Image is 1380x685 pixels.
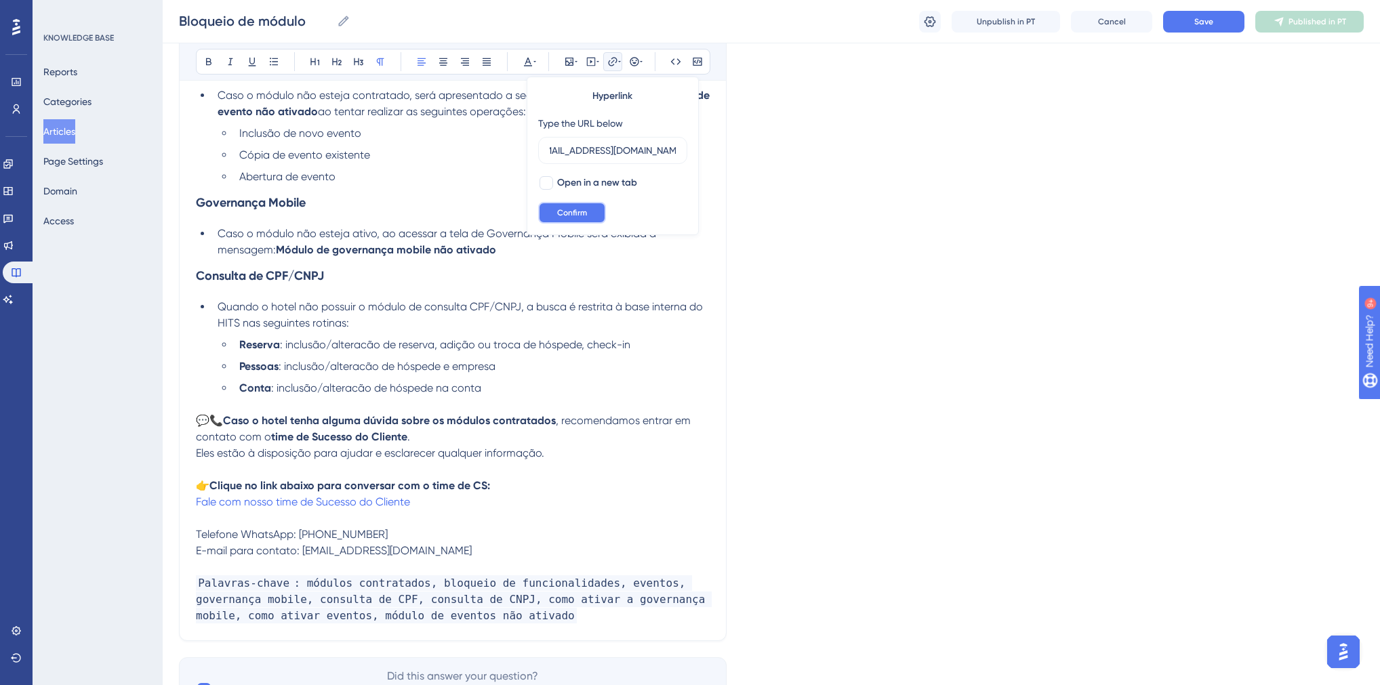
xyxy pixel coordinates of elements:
span: Open in a new tab [557,175,637,191]
strong: Clique no link abaixo para conversar com o time de CS: [209,479,490,492]
span: Did this answer your question? [387,668,538,684]
strong: Palavras-chave [196,575,291,591]
span: Cancel [1098,16,1126,27]
strong: Caso o hotel tenha alguma dúvida sobre os módulos contratados [223,414,556,427]
strong: Consulta de CPF/CNPJ [196,268,324,283]
button: Reports [43,60,77,84]
span: 💬📞 [196,414,223,427]
button: Access [43,209,74,233]
input: Article Name [179,12,331,30]
iframe: UserGuiding AI Assistant Launcher [1323,631,1364,672]
span: Hyperlink [592,88,632,104]
span: . [407,430,410,443]
span: Save [1194,16,1213,27]
button: Confirm [538,202,606,224]
span: : inclusão/alteracão de hóspede e empresa [279,360,495,373]
strong: Módulo de governança mobile não ativado [276,243,496,256]
strong: Pessoas [239,360,279,373]
span: Caso o módulo não esteja ativo, ao acessar a tela de Governança Mobile será exibida a mensagem: [218,227,659,256]
span: Cópia de evento existente [239,148,370,161]
strong: time de Sucesso do Cliente [271,430,407,443]
span: : inclusão/alteracão de hóspede na conta [271,381,481,394]
button: Articles [43,119,75,144]
span: Need Help? [32,3,85,20]
span: Caso o módulo não esteja contratado, será apresentado a seguinte mensagem de erro: [218,89,656,102]
span: E-mail para contato: [EMAIL_ADDRESS][DOMAIN_NAME] [196,544,472,557]
span: Quando o hotel não possuir o módulo de consulta CPF/CNPJ, a busca é restrita à base interna do HI... [218,300,706,329]
button: Cancel [1071,11,1152,33]
strong: Governança Mobile [196,195,306,210]
span: Eles estão à disposição para ajudar e esclarecer qualquer informação. [196,447,544,459]
a: Fale com nosso time de Sucesso do Cliente [196,495,410,508]
button: Save [1163,11,1244,33]
span: Confirm [557,207,587,218]
span: Published in PT [1288,16,1346,27]
strong: Conta [239,381,271,394]
button: Page Settings [43,149,103,173]
div: 9+ [92,7,100,18]
span: Unpublish in PT [977,16,1035,27]
div: KNOWLEDGE BASE [43,33,114,43]
button: Published in PT [1255,11,1364,33]
button: Domain [43,179,77,203]
button: Unpublish in PT [952,11,1060,33]
button: Categories [43,89,92,114]
span: Inclusão de novo evento [239,127,361,140]
span: : inclusão/alteracão de reserva, adição ou troca de hóspede, check-in [280,338,630,351]
span: : módulos contratados, bloqueio de funcionalidades, eventos, governança mobile, consulta de CPF, ... [196,575,712,623]
div: Type the URL below [538,115,623,131]
span: Abertura de evento [239,170,336,183]
span: 👉 [196,479,209,492]
strong: Reserva [239,338,280,351]
span: ao tentar realizar as seguintes operações: [318,105,526,118]
input: Type the value [550,143,676,158]
span: Telefone WhatsApp: [PHONE_NUMBER] [196,528,388,541]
